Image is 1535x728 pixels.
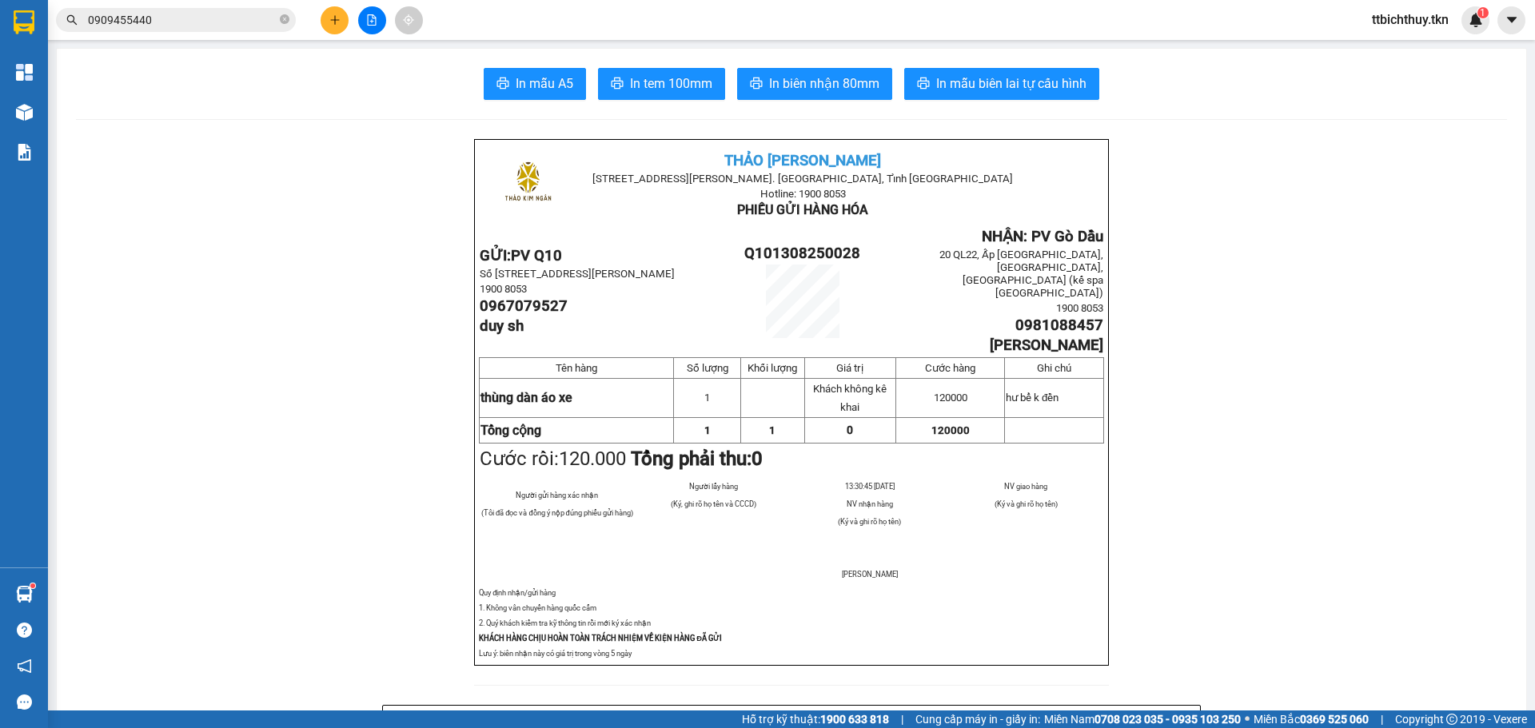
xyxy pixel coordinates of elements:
[480,283,527,295] span: 1900 8053
[760,188,846,200] span: Hotline: 1900 8053
[480,297,568,315] span: 0967079527
[1446,714,1457,725] span: copyright
[750,77,763,92] span: printer
[917,77,930,92] span: printer
[1245,716,1250,722] span: ⚪️
[395,6,423,34] button: aim
[479,588,556,597] span: Quy định nhận/gửi hàng
[1477,7,1489,18] sup: 1
[724,152,881,169] span: THẢO [PERSON_NAME]
[403,14,414,26] span: aim
[1037,362,1071,374] span: Ghi chú
[1056,302,1103,314] span: 1900 8053
[1004,482,1047,491] span: NV giao hàng
[845,482,895,491] span: 13:30:45 [DATE]
[66,14,78,26] span: search
[479,619,651,627] span: 2. Quý khách kiểm tra kỹ thông tin rồi mới ký xác nhận
[1006,392,1059,404] span: hư bể k đền
[934,392,967,404] span: 120000
[17,623,32,638] span: question-circle
[744,245,860,262] span: Q101308250028
[687,362,728,374] span: Số lượng
[842,570,898,579] span: [PERSON_NAME]
[689,482,738,491] span: Người lấy hàng
[480,247,562,265] strong: GỬI:
[904,68,1099,100] button: printerIn mẫu biên lai tự cấu hình
[480,317,524,335] span: duy sh
[16,144,33,161] img: solution-icon
[1505,13,1519,27] span: caret-down
[995,499,1058,508] span: (Ký và ghi rõ họ tên)
[847,499,893,508] span: NV nhận hàng
[838,517,901,526] span: (Ký và ghi rõ họ tên)
[598,68,725,100] button: printerIn tem 100mm
[742,710,889,728] span: Hỗ trợ kỹ thuật:
[1094,713,1241,726] strong: 0708 023 035 - 0935 103 250
[769,74,879,93] span: In biên nhận 80mm
[936,74,1086,93] span: In mẫu biên lai tự cấu hình
[671,499,756,508] span: (Ký, ghi rõ họ tên và CCCD)
[748,362,797,374] span: Khối lượng
[592,173,1013,185] span: [STREET_ADDRESS][PERSON_NAME]. [GEOGRAPHIC_DATA], Tỉnh [GEOGRAPHIC_DATA]
[358,6,386,34] button: file-add
[329,14,341,26] span: plus
[516,491,598,499] span: Người gửi hàng xác nhận
[16,586,33,603] img: warehouse-icon
[30,583,35,588] sup: 1
[1300,713,1369,726] strong: 0369 525 060
[1497,6,1525,34] button: caret-down
[901,710,903,728] span: |
[915,710,1040,728] span: Cung cấp máy in - giấy in:
[88,11,277,29] input: Tìm tên, số ĐT hoặc mã đơn
[847,424,853,436] span: 0
[630,74,712,93] span: In tem 100mm
[925,362,975,374] span: Cước hàng
[16,104,33,121] img: warehouse-icon
[1359,10,1461,30] span: ttbichthuy.tkn
[280,13,289,28] span: close-circle
[481,508,633,517] span: (Tôi đã đọc và đồng ý nộp đúng phiếu gửi hàng)
[611,77,624,92] span: printer
[813,383,887,413] span: Khách không kê khai
[16,64,33,81] img: dashboard-icon
[704,424,711,436] span: 1
[479,603,596,612] span: 1. Không vân chuyển hàng quốc cấm
[14,10,34,34] img: logo-vxr
[1469,13,1483,27] img: icon-new-feature
[488,145,568,224] img: logo
[480,423,541,438] strong: Tổng cộng
[820,713,889,726] strong: 1900 633 818
[280,14,289,24] span: close-circle
[982,228,1103,245] span: NHẬN: PV Gò Dầu
[1480,7,1485,18] span: 1
[366,14,377,26] span: file-add
[17,658,32,674] span: notification
[939,249,1103,299] span: 20 QL22, Ấp [GEOGRAPHIC_DATA], [GEOGRAPHIC_DATA], [GEOGRAPHIC_DATA] (kế spa [GEOGRAPHIC_DATA])
[480,448,763,470] span: Cước rồi:
[704,392,710,404] span: 1
[496,77,509,92] span: printer
[516,74,573,93] span: In mẫu A5
[559,448,626,470] span: 120.000
[836,362,863,374] span: Giá trị
[1254,710,1369,728] span: Miền Bắc
[480,268,675,280] span: Số [STREET_ADDRESS][PERSON_NAME]
[1044,710,1241,728] span: Miền Nam
[737,68,892,100] button: printerIn biên nhận 80mm
[479,634,722,642] strong: KHÁCH HÀNG CHỊU HOÀN TOÀN TRÁCH NHIỆM VỀ KIỆN HÀNG ĐÃ GỬI
[479,649,632,658] span: Lưu ý: biên nhận này có giá trị trong vòng 5 ngày
[990,336,1103,354] span: [PERSON_NAME]
[1381,710,1383,728] span: |
[17,694,32,710] span: message
[556,362,597,374] span: Tên hàng
[737,202,868,217] span: PHIẾU GỬI HÀNG HÓA
[1015,316,1103,334] span: 0981088457
[511,247,562,265] span: PV Q10
[931,424,970,436] span: 120000
[769,424,775,436] span: 1
[480,390,572,405] span: thùng dàn áo xe
[321,6,349,34] button: plus
[752,448,763,470] span: 0
[631,448,763,470] strong: Tổng phải thu:
[484,68,586,100] button: printerIn mẫu A5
